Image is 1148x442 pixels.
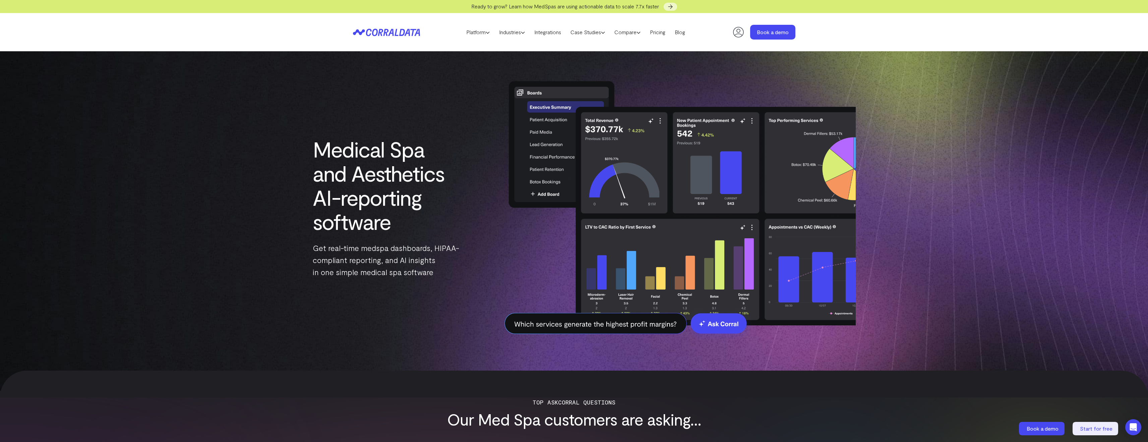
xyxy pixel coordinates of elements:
a: Compare [610,27,645,37]
p: Top ASKCorral Questions [356,397,792,407]
a: Start for free [1073,422,1120,435]
a: Book a demo [750,25,795,40]
span: Ready to grow? Learn how MedSpas are using actionable data to scale 7.7x faster [471,3,659,9]
h1: Medical Spa and Aesthetics AI-reporting software [313,137,460,234]
a: Case Studies [566,27,610,37]
span: Book a demo [1027,425,1059,432]
span: Start for free [1080,425,1112,432]
div: Open Intercom Messenger [1125,419,1141,435]
a: Book a demo [1019,422,1066,435]
a: Pricing [645,27,670,37]
a: Platform [462,27,494,37]
a: Industries [494,27,530,37]
h3: Our Med Spa customers are asking... [356,410,792,428]
p: Get real-time medspa dashboards, HIPAA-compliant reporting, and AI insights in one simple medical... [313,242,460,278]
a: Integrations [530,27,566,37]
a: Blog [670,27,690,37]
